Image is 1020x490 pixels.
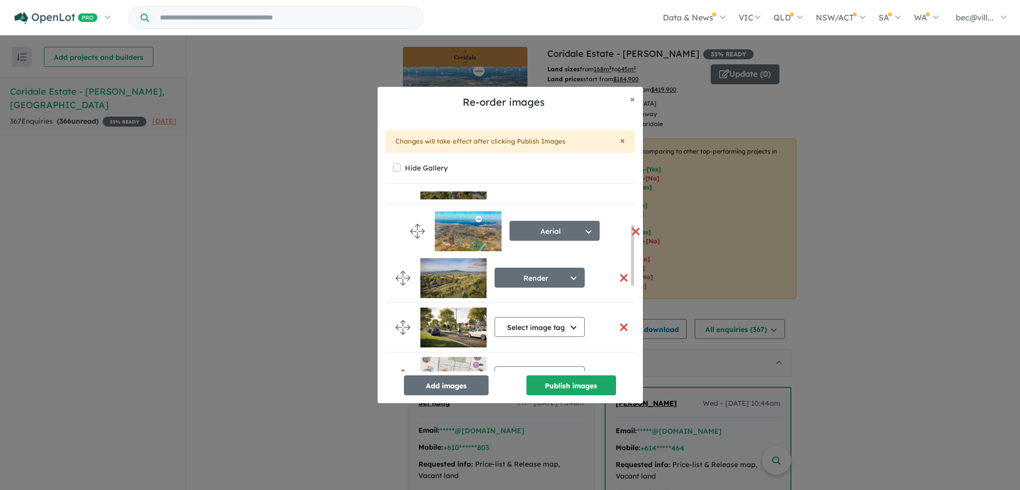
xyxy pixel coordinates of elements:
[495,317,585,337] button: Select image tag
[385,130,635,153] div: Changes will take effect after clicking Publish Images
[495,366,585,386] button: Select image tag
[14,12,98,24] img: Openlot PRO Logo White
[620,136,625,145] button: Close
[405,161,448,175] label: Hide Gallery
[151,7,421,28] input: Try estate name, suburb, builder or developer
[395,271,410,286] img: drag.svg
[420,258,487,298] img: Coridale%20Estate%20-%20Lara%20Render.jpeg
[526,375,616,395] button: Publish images
[495,268,585,288] button: Render
[395,369,410,384] img: drag.svg
[395,320,410,335] img: drag.svg
[404,375,489,395] button: Add images
[620,135,625,146] span: ×
[385,95,622,110] h5: Re-order images
[420,357,487,397] img: Coridale%20Estate%20-%20Lara%20Location%20map%201.jpeg
[956,12,994,22] span: bec@vill...
[420,308,487,347] img: Coridale%20Estate%20-%20Lara%20Render%203.jpeg
[630,93,635,105] span: ×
